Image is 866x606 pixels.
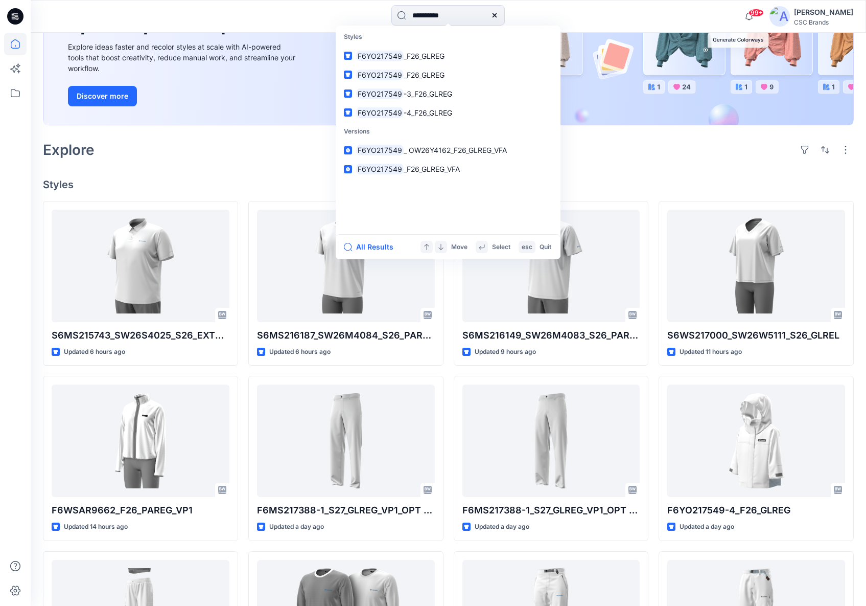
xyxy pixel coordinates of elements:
p: Quit [540,242,551,253]
p: esc [522,242,532,253]
a: Discover more [68,86,298,106]
mark: F6YO217549 [356,88,404,100]
a: F6YO217549_ OW26Y4162_F26_GLREG_VFA [338,141,558,160]
p: Updated 6 hours ago [64,347,125,357]
button: All Results [344,241,400,253]
h4: Styles [43,178,854,191]
p: S6MS215743_SW26S4025_S26_EXTREG [52,328,229,343]
a: F6MS217388-1_S27_GLREG_VP1_OPT 1_COUNTOUR W-B [462,385,640,497]
div: Explore ideas faster and recolor styles at scale with AI-powered tools that boost creativity, red... [68,41,298,74]
p: Updated 6 hours ago [269,347,331,357]
div: CSC Brands [794,18,853,26]
p: Updated a day ago [269,522,324,532]
a: F6YO217549-4_F26_GLREG [667,385,845,497]
p: F6WSAR9662_F26_PAREG_VP1 [52,503,229,518]
a: F6YO217549_F26_GLREG [338,65,558,84]
a: F6WSAR9662_F26_PAREG_VP1 [52,385,229,497]
a: S6MS215743_SW26S4025_S26_EXTREG [52,210,229,322]
button: Discover more [68,86,137,106]
img: avatar [769,6,790,27]
p: Styles [338,28,558,47]
p: Updated a day ago [475,522,529,532]
a: S6MS216149_SW26M4083_S26_PAREG [462,210,640,322]
a: F6MS217388-1_S27_GLREG_VP1_OPT 2_STRAIGHT W-B [257,385,435,497]
p: Updated 11 hours ago [680,347,742,357]
p: Move [451,242,467,253]
mark: F6YO217549 [356,144,404,156]
p: Updated 9 hours ago [475,347,536,357]
a: F6YO217549-4_F26_GLREG [338,103,558,122]
a: F6YO217549_F26_GLREG_VFA [338,160,558,178]
p: Updated a day ago [680,522,734,532]
p: Select [492,242,510,253]
a: F6YO217549-3_F26_GLREG [338,84,558,103]
div: [PERSON_NAME] [794,6,853,18]
p: F6MS217388-1_S27_GLREG_VP1_OPT 1_COUNTOUR W-B [462,503,640,518]
p: F6MS217388-1_S27_GLREG_VP1_OPT 2_STRAIGHT W-B [257,503,435,518]
p: S6MS216187_SW26M4084_S26_PAREG [257,328,435,343]
span: _F26_GLREG [404,52,444,60]
a: S6WS217000_SW26W5111_S26_GLREL [667,210,845,322]
mark: F6YO217549 [356,107,404,119]
span: _F26_GLREG [404,71,444,79]
a: S6MS216187_SW26M4084_S26_PAREG [257,210,435,322]
p: F6YO217549-4_F26_GLREG [667,503,845,518]
mark: F6YO217549 [356,50,404,62]
span: -3_F26_GLREG [404,89,452,98]
h2: Explore [43,142,95,158]
a: F6YO217549_F26_GLREG [338,47,558,65]
span: -4_F26_GLREG [404,108,452,117]
span: 99+ [748,9,764,17]
mark: F6YO217549 [356,69,404,81]
p: Updated 14 hours ago [64,522,128,532]
span: _ OW26Y4162_F26_GLREG_VFA [404,146,507,154]
p: S6WS217000_SW26W5111_S26_GLREL [667,328,845,343]
p: Versions [338,122,558,141]
p: S6MS216149_SW26M4083_S26_PAREG [462,328,640,343]
span: _F26_GLREG_VFA [404,165,460,173]
mark: F6YO217549 [356,163,404,175]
